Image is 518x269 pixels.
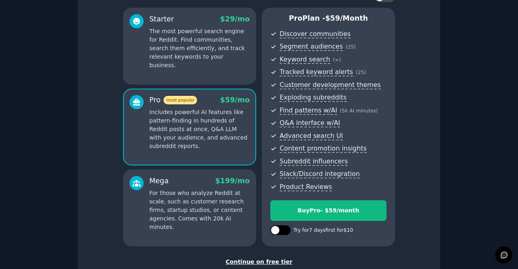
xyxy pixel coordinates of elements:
[280,144,367,153] span: Content promotion insights
[293,227,353,234] div: Try for 7 days first for $10
[163,96,197,104] span: most popular
[149,14,174,24] div: Starter
[333,57,341,63] span: ( ∞ )
[149,108,250,150] p: Includes powerful AI features like pattern-finding in hundreds of Reddit posts at once, Q&A LLM w...
[280,119,340,127] span: Q&A interface w/AI
[270,13,386,23] p: Pro Plan -
[215,177,250,185] span: $ 199 /mo
[356,70,366,75] span: ( 25 )
[270,200,386,221] button: BuyPro- $59/month
[149,176,169,186] div: Mega
[280,42,343,51] span: Segment audiences
[220,15,250,23] span: $ 29 /mo
[280,30,350,38] span: Discover communities
[280,157,348,166] span: Subreddit influencers
[280,106,337,115] span: Find patterns w/AI
[280,170,360,178] span: Slack/Discord integration
[346,44,356,50] span: ( 25 )
[280,81,381,89] span: Customer development themes
[86,258,432,266] div: Continue on free tier
[280,183,332,191] span: Product Reviews
[271,206,386,215] div: Buy Pro - $ 59 /month
[149,189,250,231] p: For those who analyze Reddit at scale, such as customer research firms, startup studios, or conte...
[149,95,197,105] div: Pro
[220,96,250,104] span: $ 59 /mo
[280,55,330,64] span: Keyword search
[280,93,346,102] span: Exploding subreddits
[149,27,250,70] p: The most powerful search engine for Reddit. Find communities, search them efficiently, and track ...
[280,68,353,76] span: Tracked keyword alerts
[280,132,343,140] span: Advanced search UI
[325,14,368,22] span: $ 59 /month
[340,108,378,114] span: ( 5k AI minutes )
